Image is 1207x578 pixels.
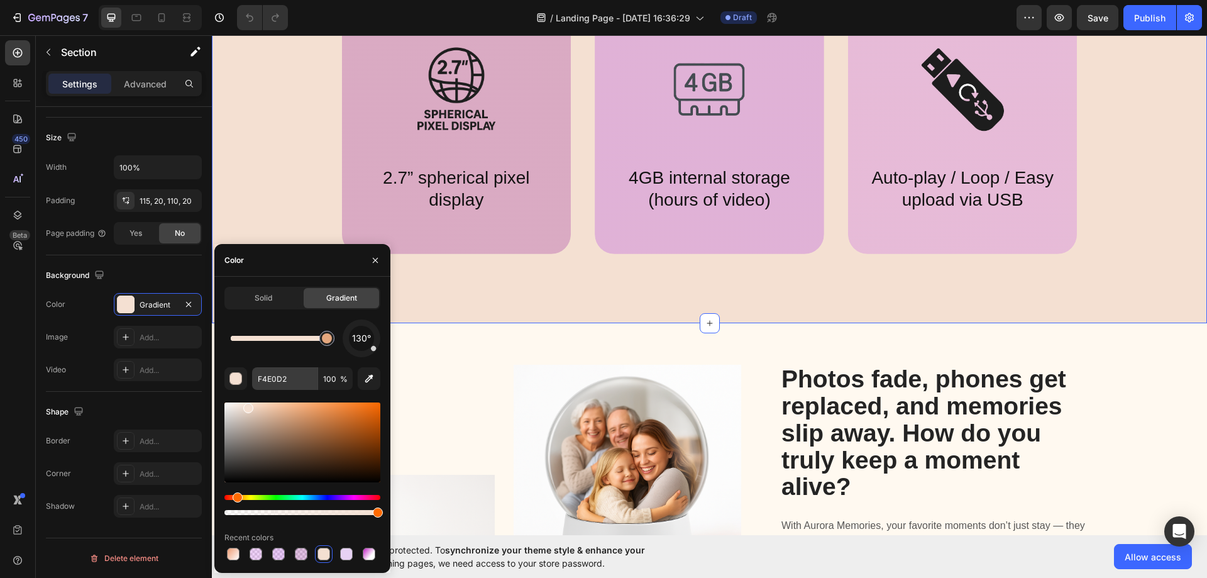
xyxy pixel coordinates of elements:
[130,228,142,239] span: Yes
[568,330,875,467] h2: Photos fade, phones get replaced, and memories slip away. How do you truly keep a moment alive?
[46,331,68,343] div: Image
[1088,13,1108,23] span: Save
[140,469,199,480] div: Add...
[46,130,79,147] div: Size
[175,228,185,239] span: No
[292,545,645,569] span: synchronize your theme style & enhance your experience
[46,364,66,375] div: Video
[326,292,357,304] span: Gradient
[46,195,75,206] div: Padding
[570,483,874,528] p: With Aurora Memories, your favorite moments don’t just stay — they shine, move, and breathe insid...
[46,404,86,421] div: Shape
[46,468,71,479] div: Corner
[1123,5,1176,30] button: Publish
[340,374,348,385] span: %
[252,367,317,390] input: Eg: FFFFFF
[1077,5,1118,30] button: Save
[556,11,690,25] span: Landing Page - [DATE] 16:36:29
[62,77,97,91] p: Settings
[1125,550,1181,564] span: Allow access
[212,35,1207,535] iframe: Design area
[302,330,529,557] img: gempages_585271961966347069-fd4af7a5-0107-460f-b3f9-abcc429c9fed.png
[352,331,371,346] span: 130°
[404,131,592,175] p: 4GB internal storage (hours of video)
[224,532,273,543] div: Recent colors
[140,332,199,343] div: Add...
[140,196,199,207] div: 115, 20, 110, 20
[46,299,65,310] div: Color
[124,77,167,91] p: Advanced
[46,435,70,447] div: Border
[237,5,288,30] div: Undo/Redo
[140,436,199,447] div: Add...
[224,255,244,266] div: Color
[140,365,199,376] div: Add...
[1134,11,1166,25] div: Publish
[9,230,30,240] div: Beta
[82,10,88,25] p: 7
[5,5,94,30] button: 7
[1114,544,1192,569] button: Allow access
[46,228,107,239] div: Page padding
[140,501,199,513] div: Add...
[46,162,67,173] div: Width
[46,548,202,569] button: Delete element
[140,299,176,311] div: Gradient
[61,45,164,60] p: Section
[224,495,380,500] div: Hue
[550,11,553,25] span: /
[46,267,107,284] div: Background
[151,131,339,175] p: 2.7” spherical pixel display
[255,292,272,304] span: Solid
[657,131,845,175] p: Auto-play / Loop / Easy upload via USB
[733,12,752,23] span: Draft
[89,551,158,566] div: Delete element
[12,134,30,144] div: 450
[1164,516,1194,547] div: Open Intercom Messenger
[292,543,694,570] span: Your page is password protected. To when designing pages, we need access to your store password.
[114,156,201,179] input: Auto
[46,501,75,512] div: Shadow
